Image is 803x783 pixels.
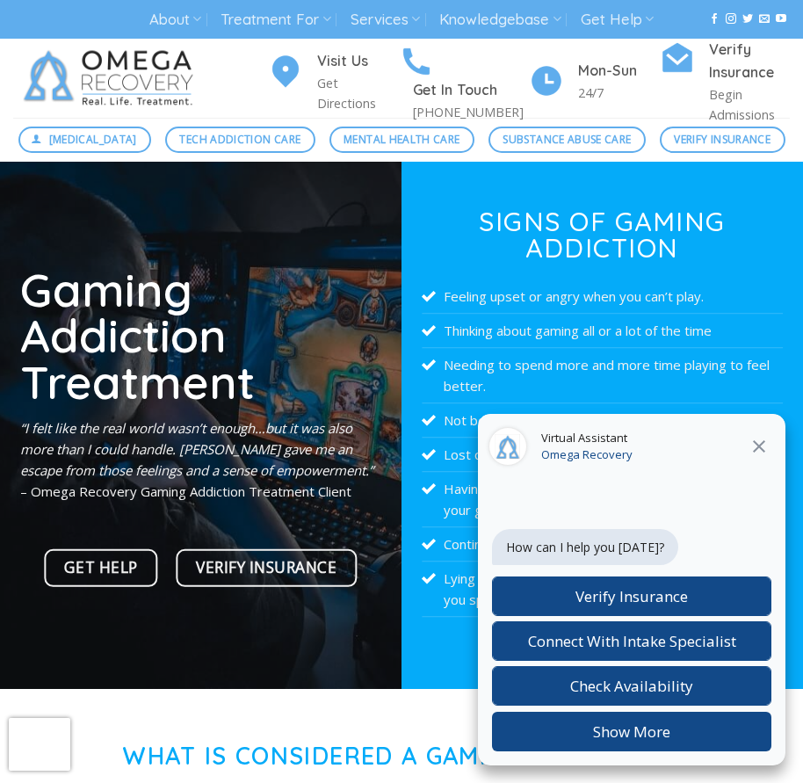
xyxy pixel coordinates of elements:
[413,79,530,102] h4: Get In Touch
[45,548,158,586] a: Get Help
[399,41,530,122] a: Get In Touch [PHONE_NUMBER]
[49,131,137,148] span: [MEDICAL_DATA]
[268,50,399,113] a: Visit Us Get Directions
[149,4,201,36] a: About
[64,555,137,579] span: Get Help
[20,265,381,404] h1: Gaming Addiction Treatment
[344,131,459,148] span: Mental Health Care
[422,279,783,314] li: Feeling upset or angry when you can’t play.
[422,348,783,403] li: Needing to spend more and more time playing to feel better.
[709,39,791,84] h4: Verify Insurance
[317,50,399,73] h4: Visit Us
[709,84,791,125] p: Begin Admissions
[422,562,783,617] li: Lying to people close to you about the amount of time you spend playing.
[776,13,786,25] a: Follow on YouTube
[742,13,753,25] a: Follow on Twitter
[329,127,474,153] a: Mental Health Care
[165,127,315,153] a: Tech Addiction Care
[177,548,358,586] a: Verify Insurance
[196,555,336,579] span: Verify Insurance
[18,127,152,153] a: [MEDICAL_DATA]
[660,39,791,125] a: Verify Insurance Begin Admissions
[488,127,646,153] a: Substance Abuse Care
[13,742,790,771] h1: What is Considered a Gaming Addiction?
[422,438,783,472] li: Lost of interest in other activities you used to like.
[503,131,631,148] span: Substance Abuse Care
[759,13,770,25] a: Send us an email
[422,472,783,527] li: Having problems at school, work, or home because of your gaming
[179,131,300,148] span: Tech Addiction Care
[422,314,783,348] li: Thinking about gaming all or a lot of the time
[660,127,785,153] a: Verify Insurance
[20,417,381,502] p: – Omega Recovery Gaming Addiction Treatment Client
[422,403,783,438] li: Not being able to limit or quit playing video games.
[422,208,783,261] h3: Signs of Gaming Addiction
[9,718,70,771] iframe: reCAPTCHA
[578,83,660,103] p: 24/7
[439,4,561,36] a: Knowledgebase
[20,419,373,479] em: “I felt like the real world wasn’t enough…but it was also more than I could handle. [PERSON_NAME]...
[709,13,720,25] a: Follow on Facebook
[581,4,654,36] a: Get Help
[726,13,736,25] a: Follow on Instagram
[317,73,399,113] p: Get Directions
[13,39,211,118] img: Omega Recovery
[674,131,770,148] span: Verify Insurance
[413,102,530,122] p: [PHONE_NUMBER]
[351,4,420,36] a: Services
[578,60,660,83] h4: Mon-Sun
[221,4,330,36] a: Treatment For
[422,527,783,562] li: Continuing to play despite these problems.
